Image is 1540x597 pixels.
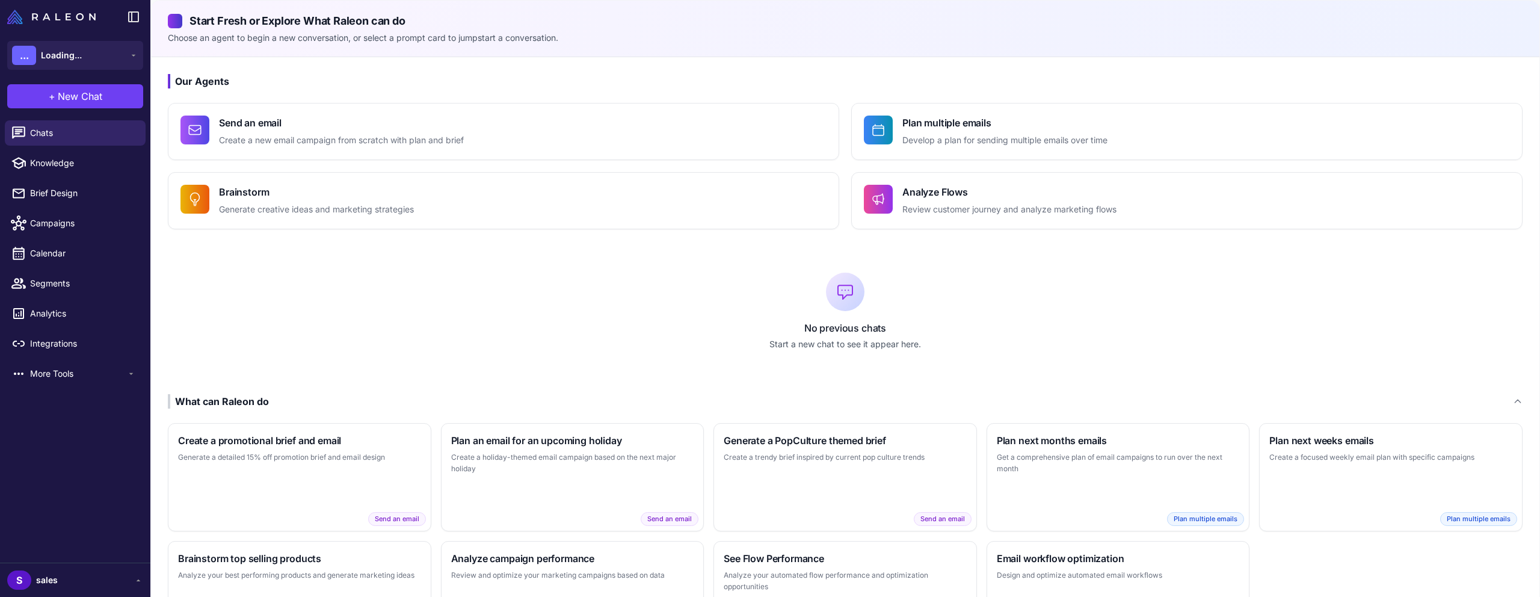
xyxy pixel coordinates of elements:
h3: Plan next months emails [997,433,1240,448]
a: Analytics [5,301,146,326]
h3: Email workflow optimization [997,551,1240,566]
span: Send an email [641,512,698,526]
p: Create a new email campaign from scratch with plan and brief [219,134,464,147]
button: BrainstormGenerate creative ideas and marketing strategies [168,172,839,229]
span: Knowledge [30,156,136,170]
button: Analyze FlowsReview customer journey and analyze marketing flows [851,172,1523,229]
p: Create a trendy brief inspired by current pop culture trends [724,451,967,463]
a: Segments [5,271,146,296]
img: Raleon Logo [7,10,96,24]
p: Analyze your automated flow performance and optimization opportunities [724,569,967,593]
h4: Plan multiple emails [902,116,1107,130]
span: Campaigns [30,217,136,230]
h3: Create a promotional brief and email [178,433,421,448]
h3: Brainstorm top selling products [178,551,421,566]
span: New Chat [58,89,102,104]
span: Analytics [30,307,136,320]
span: sales [36,574,58,587]
button: Plan multiple emailsDevelop a plan for sending multiple emails over time [851,103,1523,160]
div: ... [12,46,36,65]
button: Plan next weeks emailsCreate a focused weekly email plan with specific campaignsPlan multiple emails [1259,423,1523,531]
h3: Generate a PopCulture themed brief [724,433,967,448]
a: Calendar [5,241,146,266]
p: Analyze your best performing products and generate marketing ideas [178,569,421,581]
button: Plan next months emailsGet a comprehensive plan of email campaigns to run over the next monthPlan... [987,423,1250,531]
h4: Analyze Flows [902,185,1116,199]
h2: Start Fresh or Explore What Raleon can do [168,13,1523,29]
p: Develop a plan for sending multiple emails over time [902,134,1107,147]
button: Generate a PopCulture themed briefCreate a trendy brief inspired by current pop culture trendsSen... [713,423,977,531]
p: Get a comprehensive plan of email campaigns to run over the next month [997,451,1240,475]
a: Brief Design [5,181,146,206]
span: Calendar [30,247,136,260]
h4: Brainstorm [219,185,414,199]
span: Plan multiple emails [1440,512,1517,526]
a: Chats [5,120,146,146]
p: Create a focused weekly email plan with specific campaigns [1269,451,1512,463]
p: No previous chats [168,321,1523,335]
button: Send an emailCreate a new email campaign from scratch with plan and brief [168,103,839,160]
button: ...Loading... [7,41,143,70]
span: Integrations [30,337,136,350]
span: Chats [30,126,136,140]
span: Loading... [41,49,82,62]
p: Create a holiday-themed email campaign based on the next major holiday [451,451,694,475]
span: Segments [30,277,136,290]
a: Integrations [5,331,146,356]
p: Generate creative ideas and marketing strategies [219,203,414,217]
p: Generate a detailed 15% off promotion brief and email design [178,451,421,463]
a: Campaigns [5,211,146,236]
h3: Our Agents [168,74,1523,88]
button: Plan an email for an upcoming holidayCreate a holiday-themed email campaign based on the next maj... [441,423,704,531]
span: Send an email [914,512,972,526]
div: What can Raleon do [168,394,269,409]
p: Review customer journey and analyze marketing flows [902,203,1116,217]
p: Design and optimize automated email workflows [997,569,1240,581]
h3: Analyze campaign performance [451,551,694,566]
p: Choose an agent to begin a new conversation, or select a prompt card to jumpstart a conversation. [168,31,1523,45]
button: Create a promotional brief and emailGenerate a detailed 15% off promotion brief and email designS... [168,423,431,531]
p: Start a new chat to see it appear here. [168,338,1523,351]
a: Knowledge [5,150,146,176]
span: Brief Design [30,187,136,200]
span: Send an email [368,512,426,526]
span: Plan multiple emails [1167,512,1244,526]
span: More Tools [30,367,126,380]
h3: Plan next weeks emails [1269,433,1512,448]
p: Review and optimize your marketing campaigns based on data [451,569,694,581]
h3: See Flow Performance [724,551,967,566]
div: S [7,571,31,590]
span: + [49,89,55,104]
h4: Send an email [219,116,464,130]
button: +New Chat [7,84,143,108]
h3: Plan an email for an upcoming holiday [451,433,694,448]
a: Raleon Logo [7,10,100,24]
